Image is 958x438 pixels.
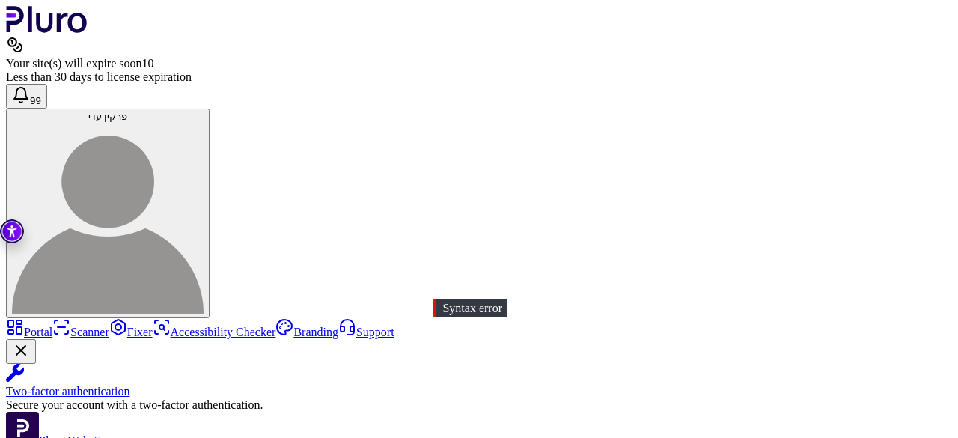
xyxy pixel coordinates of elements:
[275,326,338,338] a: Branding
[30,95,41,106] span: 99
[6,385,952,398] div: Two-factor authentication
[6,70,952,84] div: Less than 30 days to license expiration
[6,22,88,35] a: Logo
[6,326,52,338] a: Portal
[153,326,276,338] a: Accessibility Checker
[141,57,153,70] span: 10
[6,109,210,318] button: פרקין עדיפרקין עדי
[12,122,204,314] img: פרקין עדי
[6,84,47,109] button: Open notifications, you have 409 new notifications
[6,339,36,364] button: Close Two-factor authentication notification
[6,57,952,70] div: Your site(s) will expire soon
[109,326,153,338] a: Fixer
[6,364,952,398] a: Two-factor authentication
[338,326,394,338] a: Support
[52,326,109,338] a: Scanner
[6,398,952,412] div: Secure your account with a two-factor authentication.
[442,302,502,314] span: Syntax error
[88,111,128,122] span: פרקין עדי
